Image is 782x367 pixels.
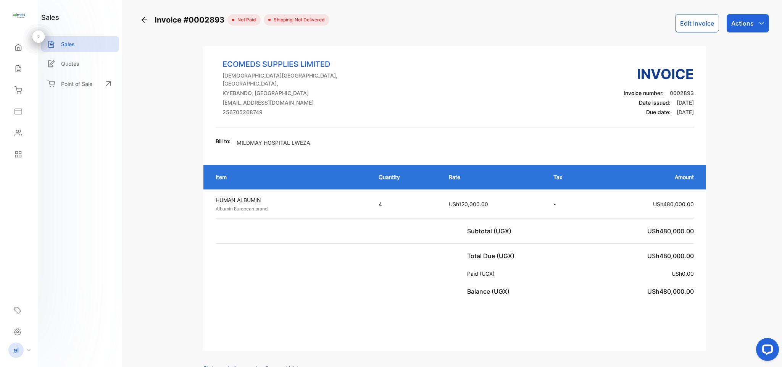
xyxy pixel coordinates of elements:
button: Actions [727,14,769,32]
p: el [13,345,19,355]
p: - [553,200,585,208]
span: Date issued: [639,99,671,106]
span: not paid [234,16,256,23]
p: Tax [553,173,585,181]
p: ECOMEDS SUPPLIES LIMITED [223,58,369,70]
span: USh480,000.00 [647,252,694,260]
p: [EMAIL_ADDRESS][DOMAIN_NAME] [223,99,369,107]
p: KYEBANDO, [GEOGRAPHIC_DATA] [223,89,369,97]
h1: sales [41,12,59,23]
p: Point of Sale [61,80,92,88]
h3: Invoice [624,64,694,84]
p: 256705268749 [223,108,369,116]
span: Due date: [646,109,671,115]
p: MILDMAY HOSPITAL LWEZA [237,139,310,147]
p: Rate [449,173,538,181]
p: Item [216,173,363,181]
p: Albumin European brand [216,205,365,212]
a: Point of Sale [41,75,119,92]
span: USh480,000.00 [647,288,694,295]
p: Quantity [379,173,434,181]
span: [DATE] [677,109,694,115]
span: USh0.00 [672,270,694,277]
p: Bill to: [216,137,231,145]
p: Total Due (UGX) [467,251,518,260]
p: HUMAN ALBUMIN [216,196,365,204]
span: Shipping: Not Delivered [271,16,325,23]
span: USh480,000.00 [647,227,694,235]
p: 4 [379,200,434,208]
button: Edit Invoice [675,14,719,32]
p: Sales [61,40,75,48]
span: USh120,000.00 [449,201,488,207]
span: 0002893 [670,90,694,96]
iframe: LiveChat chat widget [750,335,782,367]
span: Invoice number: [624,90,664,96]
p: Paid (UGX) [467,270,498,278]
a: Quotes [41,56,119,71]
span: USh480,000.00 [653,201,694,207]
p: Actions [731,19,754,28]
img: logo [13,10,25,21]
p: Quotes [61,60,79,68]
span: Invoice #0002893 [155,14,227,26]
a: Sales [41,36,119,52]
p: Amount [600,173,694,181]
p: Subtotal (UGX) [467,226,514,236]
span: [DATE] [677,99,694,106]
p: Balance (UGX) [467,287,513,296]
p: [DEMOGRAPHIC_DATA][GEOGRAPHIC_DATA], [GEOGRAPHIC_DATA], [223,71,369,87]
